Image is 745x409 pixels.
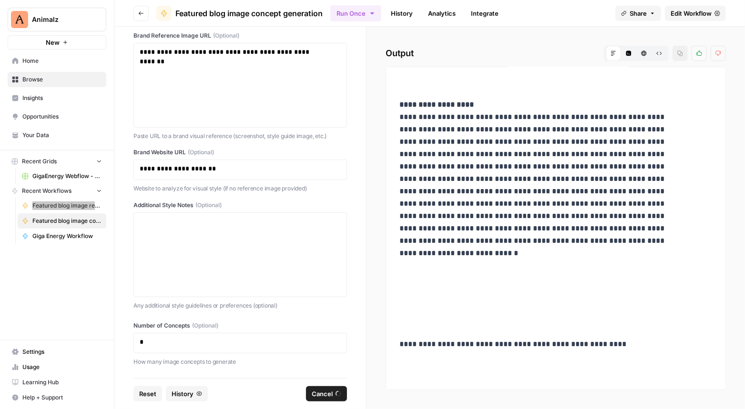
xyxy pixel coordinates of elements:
a: Opportunities [8,109,106,124]
span: Featured blog image concept generation [32,217,102,225]
span: New [46,38,60,47]
label: Number of Concepts [133,321,347,330]
a: Integrate [465,6,504,21]
p: How many image concepts to generate [133,357,347,367]
p: Paste URL to a brand visual reference (screenshot, style guide image, etc.) [133,131,347,141]
span: Reset [139,389,156,399]
a: Insights [8,90,106,106]
p: Website to analyze for visual style (if no reference image provided) [133,184,347,193]
button: Cancel [306,386,347,401]
span: GigaEnergy Webflow - Shop Inventories [32,172,102,180]
span: Learning Hub [22,378,102,387]
label: Additional Style Notes [133,201,347,209]
a: Home [8,53,106,69]
a: Featured blog image concept generation [18,213,106,229]
span: Giga Energy Workflow [32,232,102,240]
span: Animalz [32,15,90,24]
button: Reset [133,386,162,401]
a: GigaEnergy Webflow - Shop Inventories [18,169,106,184]
button: Recent Workflows [8,184,106,198]
label: Brand Website URL [133,148,347,157]
button: Share [615,6,661,21]
span: Usage [22,363,102,371]
a: Learning Hub [8,375,106,390]
span: Recent Workflows [22,187,71,195]
a: Browse [8,72,106,87]
a: Analytics [422,6,461,21]
button: Help + Support [8,390,106,405]
span: Opportunities [22,112,102,121]
a: Featured blog image rendering [18,198,106,213]
span: History [172,389,194,399]
span: (Optional) [192,321,218,330]
span: Insights [22,94,102,102]
a: Featured blog image concept generation [156,6,323,21]
span: Featured blog image rendering [32,201,102,210]
span: Browse [22,75,102,84]
span: Cancel [312,389,333,399]
span: Help + Support [22,393,102,402]
button: Recent Grids [8,154,106,169]
span: Home [22,57,102,65]
span: Recent Grids [22,157,57,166]
a: Your Data [8,128,106,143]
button: Run Once [330,5,381,21]
p: Any additional style guidelines or preferences (optional) [133,301,347,310]
span: Your Data [22,131,102,140]
a: Edit Workflow [665,6,726,21]
button: New [8,35,106,50]
button: History [166,386,208,401]
span: Share [630,9,647,18]
a: Giga Energy Workflow [18,229,106,244]
span: Settings [22,348,102,356]
a: Usage [8,359,106,375]
span: Featured blog image concept generation [175,8,323,19]
span: (Optional) [195,201,222,209]
button: Workspace: Animalz [8,8,106,31]
img: Animalz Logo [11,11,28,28]
span: (Optional) [213,31,239,40]
span: (Optional) [188,148,214,157]
label: Brand Reference Image URL [133,31,347,40]
span: Edit Workflow [671,9,712,18]
a: History [385,6,418,21]
h2: Output [386,46,726,61]
a: Settings [8,344,106,359]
